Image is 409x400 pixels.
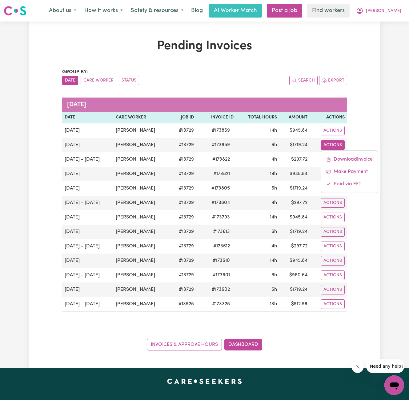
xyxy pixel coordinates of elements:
[279,268,310,282] td: $ 980.64
[321,169,345,179] button: Actions
[209,156,234,163] span: # 173822
[170,282,196,297] td: # 13729
[208,127,234,134] span: # 173869
[62,112,114,123] th: Date
[81,76,116,85] button: sort invoices by care worker
[209,228,234,235] span: # 173613
[170,268,196,282] td: # 13729
[321,299,345,309] button: Actions
[208,286,234,293] span: # 173602
[113,181,170,196] td: [PERSON_NAME]
[236,112,279,123] th: Total Hours
[62,76,78,85] button: sort invoices by date
[279,196,310,210] td: $ 297.72
[45,4,80,17] button: About us
[321,242,345,251] button: Actions
[270,302,277,306] span: 13 hours
[208,199,234,206] span: # 173804
[127,4,187,17] button: Safety & resources
[62,181,114,196] td: [DATE]
[167,379,242,384] a: Careseekers home page
[270,128,277,133] span: 14 hours
[352,4,405,17] button: My Account
[170,254,196,268] td: # 13729
[210,170,234,178] span: # 173821
[321,213,345,222] button: Actions
[170,210,196,225] td: # 13729
[170,181,196,196] td: # 13729
[62,123,114,138] td: [DATE]
[113,167,170,181] td: [PERSON_NAME]
[279,254,310,268] td: $ 945.84
[187,4,207,18] a: Blog
[196,112,236,123] th: Invoice ID
[208,214,234,221] span: # 173793
[62,239,114,254] td: [DATE] - [DATE]
[62,196,114,210] td: [DATE] - [DATE]
[208,300,234,308] span: # 173325
[321,150,378,193] div: Actions
[113,268,170,282] td: [PERSON_NAME]
[62,39,347,54] h1: Pending Invoices
[321,256,345,266] button: Actions
[62,282,114,297] td: [DATE]
[119,76,139,85] button: sort invoices by paid status
[62,152,114,167] td: [DATE] - [DATE]
[4,5,26,16] img: Careseekers logo
[170,138,196,152] td: # 13729
[113,239,170,254] td: [PERSON_NAME]
[62,138,114,152] td: [DATE]
[384,375,404,395] iframe: Button to launch messaging window
[279,239,310,254] td: $ 297.72
[62,254,114,268] td: [DATE]
[321,126,345,135] button: Actions
[62,98,347,112] caption: [DATE]
[62,225,114,239] td: [DATE]
[209,271,234,279] span: # 173601
[113,282,170,297] td: [PERSON_NAME]
[113,112,170,123] th: Care Worker
[321,166,378,178] a: Make Payment
[170,239,196,254] td: # 13729
[279,123,310,138] td: $ 945.84
[321,178,378,190] a: Mark invoice #173859 as paid via EFT
[366,359,404,373] iframe: Message from company
[271,186,277,191] span: 6 hours
[307,4,350,18] a: Find workers
[62,167,114,181] td: [DATE]
[113,152,170,167] td: [PERSON_NAME]
[321,285,345,294] button: Actions
[271,200,277,205] span: 4 hours
[113,210,170,225] td: [PERSON_NAME]
[279,112,310,123] th: Amount
[289,76,318,85] button: Search
[170,167,196,181] td: # 13729
[279,138,310,152] td: $ 1719.24
[321,140,345,150] button: Actions
[209,257,234,264] span: # 173610
[224,339,262,350] a: Dashboard
[170,123,196,138] td: # 13729
[170,152,196,167] td: # 13729
[270,215,277,220] span: 14 hours
[62,268,114,282] td: [DATE] - [DATE]
[279,181,310,196] td: $ 1719.24
[271,157,277,162] span: 4 hours
[210,242,234,250] span: # 173612
[310,112,347,123] th: Actions
[147,339,222,350] a: Invoices & Approve Hours
[170,225,196,239] td: # 13729
[270,171,277,176] span: 14 hours
[113,138,170,152] td: [PERSON_NAME]
[170,297,196,312] td: # 13925
[271,287,277,292] span: 6 hours
[267,4,302,18] a: Post a job
[271,142,277,147] span: 6 hours
[62,210,114,225] td: [DATE]
[208,185,234,192] span: # 173805
[62,297,114,312] td: [DATE] - [DATE]
[319,76,347,85] button: Export
[279,297,310,312] td: $ 912.99
[279,225,310,239] td: $ 1719.24
[351,361,364,373] iframe: Close message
